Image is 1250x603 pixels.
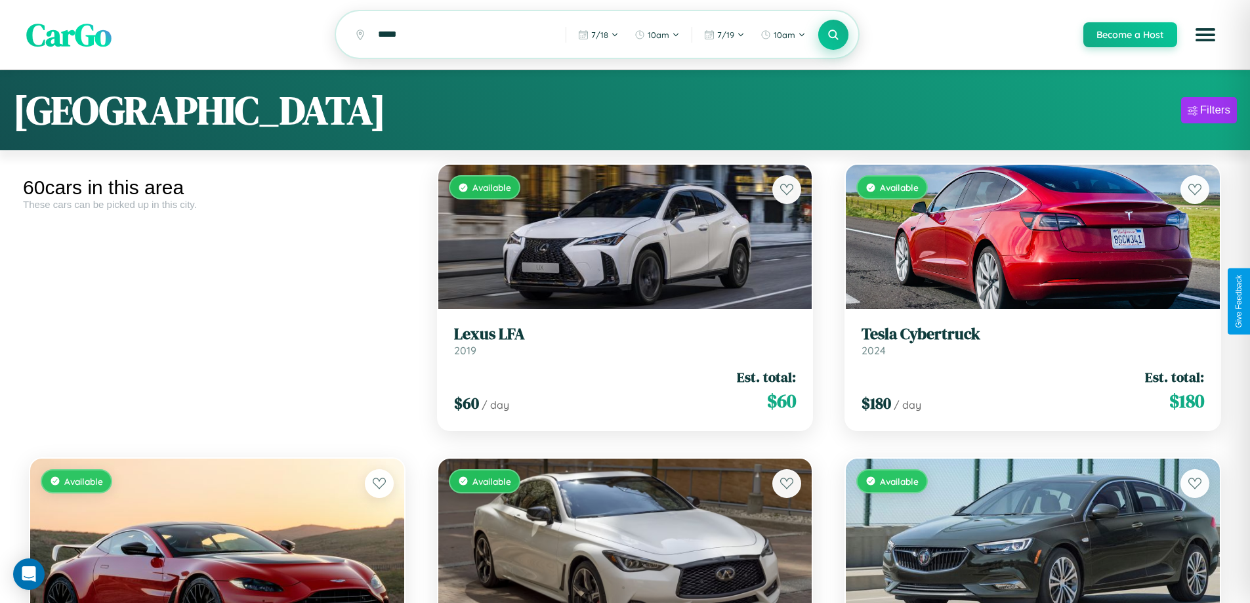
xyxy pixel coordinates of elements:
span: 2024 [862,344,886,357]
span: Available [880,182,919,193]
button: Filters [1181,97,1237,123]
span: $ 180 [1169,388,1204,414]
button: Open menu [1187,16,1224,53]
span: 2019 [454,344,476,357]
button: 7/19 [698,24,751,45]
span: / day [482,398,509,411]
span: Available [64,476,103,487]
div: Give Feedback [1234,275,1243,328]
span: / day [894,398,921,411]
button: Become a Host [1083,22,1177,47]
span: 7 / 19 [717,30,734,40]
span: Est. total: [1145,367,1204,386]
div: 60 cars in this area [23,177,411,199]
div: Filters [1200,104,1230,117]
span: CarGo [26,13,112,56]
span: 10am [774,30,795,40]
h1: [GEOGRAPHIC_DATA] [13,83,386,137]
span: Available [472,182,511,193]
button: 7/18 [572,24,625,45]
span: $ 60 [767,388,796,414]
span: 7 / 18 [591,30,608,40]
span: $ 60 [454,392,479,414]
span: Est. total: [737,367,796,386]
div: Open Intercom Messenger [13,558,45,590]
h3: Tesla Cybertruck [862,325,1204,344]
h3: Lexus LFA [454,325,797,344]
span: 10am [648,30,669,40]
a: Lexus LFA2019 [454,325,797,357]
a: Tesla Cybertruck2024 [862,325,1204,357]
button: 10am [754,24,812,45]
button: 10am [628,24,686,45]
span: Available [880,476,919,487]
div: These cars can be picked up in this city. [23,199,411,210]
span: Available [472,476,511,487]
span: $ 180 [862,392,891,414]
